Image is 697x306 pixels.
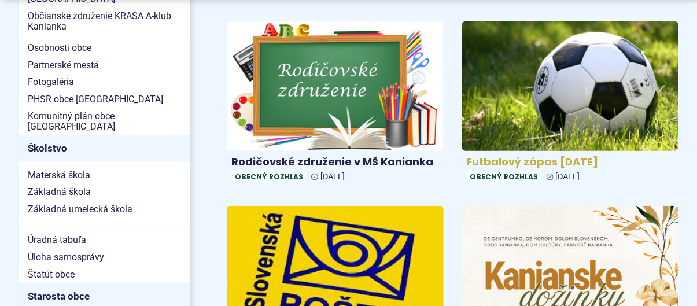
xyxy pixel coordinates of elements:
span: Občianske združenie KRASA A-klub Kanianka [28,8,180,35]
span: [DATE] [556,172,580,182]
a: Osobnosti obce [19,39,190,57]
span: Materská škola [28,167,180,184]
a: Základná umelecká škola [19,201,190,218]
span: Obecný rozhlas [467,171,542,183]
a: Úloha samosprávy [19,249,190,266]
span: Starosta obce [28,287,180,305]
a: Materská škola [19,167,190,184]
span: PHSR obce [GEOGRAPHIC_DATA] [28,91,180,108]
span: Úloha samosprávy [28,249,180,266]
span: Úradná tabuľa [28,231,180,249]
a: Rodičovské združenie v MŠ Kanianka Obecný rozhlas [DATE] [227,21,444,188]
span: Základná škola [28,183,180,201]
span: Fotogaléria [28,73,180,91]
span: [DATE] [320,172,345,182]
span: Základná umelecká škola [28,201,180,218]
a: Občianske združenie KRASA A-klub Kanianka [19,8,190,35]
span: Partnerské mestá [28,57,180,74]
span: Obecný rozhlas [231,171,307,183]
h4: Futbalový zápas [DATE] [467,156,674,169]
span: Komunitný plán obce [GEOGRAPHIC_DATA] [28,108,180,135]
h4: Rodičovské združenie v MŠ Kanianka [231,156,439,169]
a: Školstvo [19,135,190,162]
a: Úradná tabuľa [19,231,190,249]
a: Fotogaléria [19,73,190,91]
a: Komunitný plán obce [GEOGRAPHIC_DATA] [19,108,190,135]
span: Osobnosti obce [28,39,180,57]
span: Štatút obce [28,266,180,283]
a: PHSR obce [GEOGRAPHIC_DATA] [19,91,190,108]
a: Štatút obce [19,266,190,283]
span: Školstvo [28,139,180,157]
a: Základná škola [19,183,190,201]
a: Futbalový zápas [DATE] Obecný rozhlas [DATE] [462,21,679,188]
a: Partnerské mestá [19,57,190,74]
